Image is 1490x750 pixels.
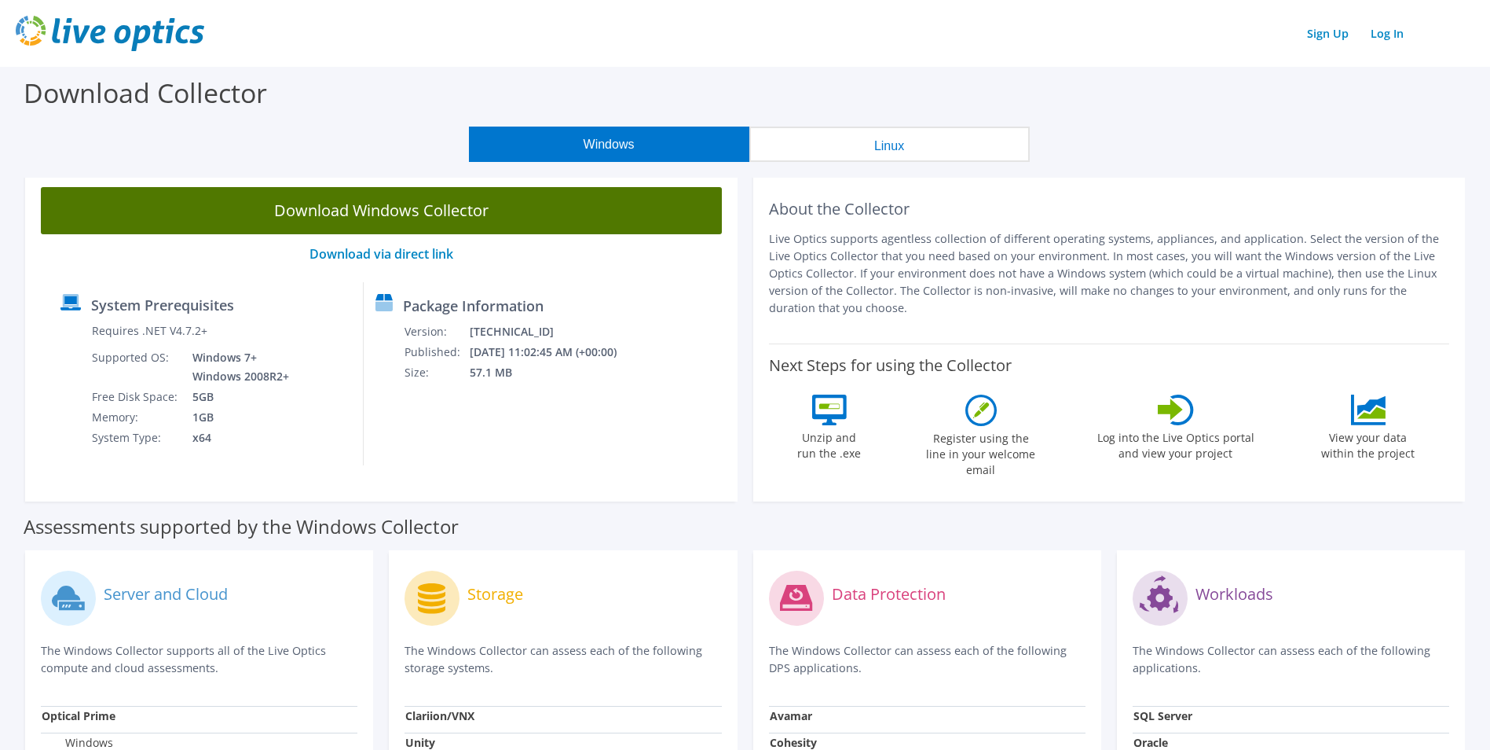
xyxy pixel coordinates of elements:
label: Storage [467,586,523,602]
a: Sign Up [1299,22,1356,45]
p: The Windows Collector can assess each of the following applications. [1133,642,1449,677]
h2: About the Collector [769,200,1450,219]
label: Next Steps for using the Collector [769,356,1012,375]
strong: Cohesity [770,735,817,750]
p: The Windows Collector supports all of the Live Optics compute and cloud assessments. [41,642,357,677]
strong: Unity [405,735,435,750]
td: Windows 7+ Windows 2008R2+ [181,347,292,387]
label: Download Collector [24,75,267,111]
td: Memory: [91,407,181,428]
strong: Avamar [770,708,812,723]
img: live_optics_svg.svg [16,16,204,51]
td: [DATE] 11:02:45 AM (+00:00) [469,342,638,362]
strong: Clariion/VNX [405,708,474,723]
td: System Type: [91,428,181,448]
p: The Windows Collector can assess each of the following storage systems. [405,642,721,677]
label: Data Protection [832,586,946,602]
button: Windows [469,127,749,162]
label: Server and Cloud [104,586,228,602]
label: Log into the Live Optics portal and view your project [1096,425,1255,461]
label: Workloads [1195,586,1273,602]
label: Unzip and run the .exe [793,425,866,461]
td: Free Disk Space: [91,387,181,407]
label: Package Information [403,298,544,314]
label: Requires .NET V4.7.2+ [92,323,207,339]
strong: SQL Server [1133,708,1192,723]
td: Version: [404,322,469,342]
td: Supported OS: [91,347,181,387]
label: Register using the line in your welcome email [922,426,1040,478]
a: Download via direct link [309,245,453,263]
strong: Oracle [1133,735,1168,750]
a: Log In [1363,22,1411,45]
label: View your data within the project [1312,425,1425,461]
p: Live Optics supports agentless collection of different operating systems, appliances, and applica... [769,230,1450,317]
td: 5GB [181,387,292,407]
td: 1GB [181,407,292,428]
label: Assessments supported by the Windows Collector [24,519,459,535]
strong: Optical Prime [42,708,115,723]
td: x64 [181,428,292,448]
p: The Windows Collector can assess each of the following DPS applications. [769,642,1085,677]
td: [TECHNICAL_ID] [469,322,638,342]
td: 57.1 MB [469,362,638,383]
label: System Prerequisites [91,297,234,313]
td: Size: [404,362,469,383]
a: Download Windows Collector [41,187,722,234]
button: Linux [749,127,1030,162]
td: Published: [404,342,469,362]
